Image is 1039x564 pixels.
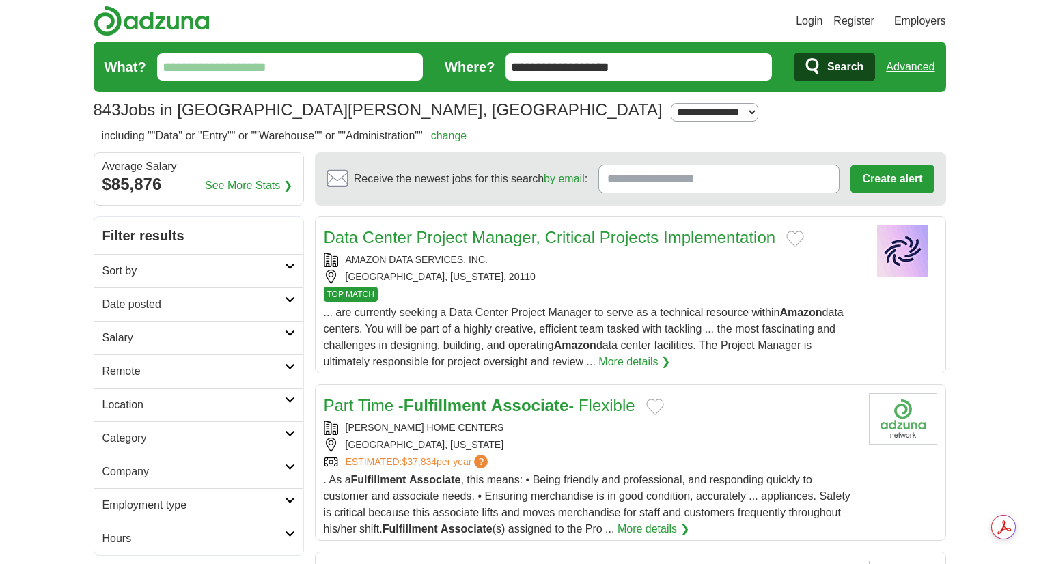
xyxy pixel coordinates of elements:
[646,399,664,415] button: Add to favorite jobs
[409,474,461,485] strong: Associate
[94,354,303,388] a: Remote
[346,455,491,469] a: ESTIMATED:$37,834per year?
[94,421,303,455] a: Category
[205,178,292,194] a: See More Stats ❯
[850,165,934,193] button: Create alert
[474,455,488,468] span: ?
[324,396,635,414] a: Part Time -Fulfillment Associate- Flexible
[94,98,121,122] span: 843
[383,523,438,535] strong: Fulfillment
[441,523,493,535] strong: Associate
[351,474,406,485] strong: Fulfillment
[102,263,285,279] h2: Sort by
[404,396,486,414] strong: Fulfillment
[102,172,295,197] div: $85,876
[324,421,858,435] div: [PERSON_NAME] HOME CENTERS
[324,474,850,535] span: . As a , this means: • Being friendly and professional, and responding quickly to customer and as...
[105,57,146,77] label: What?
[894,13,946,29] a: Employers
[779,307,822,318] strong: Amazon
[102,330,285,346] h2: Salary
[324,270,858,284] div: [GEOGRAPHIC_DATA], [US_STATE], 20110
[94,100,663,119] h1: Jobs in [GEOGRAPHIC_DATA][PERSON_NAME], [GEOGRAPHIC_DATA]
[554,339,596,351] strong: Amazon
[102,430,285,447] h2: Category
[94,488,303,522] a: Employment type
[102,464,285,480] h2: Company
[94,5,210,36] img: Adzuna logo
[354,171,587,187] span: Receive the newest jobs for this search :
[869,225,937,277] img: Company logo
[102,161,295,172] div: Average Salary
[94,522,303,555] a: Hours
[491,396,568,414] strong: Associate
[102,363,285,380] h2: Remote
[869,393,937,445] img: Company logo
[431,130,467,141] a: change
[324,228,776,246] a: Data Center Project Manager, Critical Projects Implementation
[324,287,378,302] span: TOP MATCH
[827,53,863,81] span: Search
[598,354,670,370] a: More details ❯
[94,254,303,287] a: Sort by
[94,217,303,254] h2: Filter results
[102,128,467,144] h2: including ""Data" or "Entry"" or ""Warehouse"" or ""Administration""
[796,13,822,29] a: Login
[94,388,303,421] a: Location
[324,438,858,452] div: [GEOGRAPHIC_DATA], [US_STATE]
[324,253,858,267] div: AMAZON DATA SERVICES, INC.
[794,53,875,81] button: Search
[102,397,285,413] h2: Location
[102,531,285,547] h2: Hours
[324,307,844,367] span: ... are currently seeking a Data Center Project Manager to serve as a technical resource within d...
[886,53,934,81] a: Advanced
[102,497,285,513] h2: Employment type
[94,455,303,488] a: Company
[402,456,437,467] span: $37,834
[786,231,804,247] button: Add to favorite jobs
[544,173,585,184] a: by email
[833,13,874,29] a: Register
[445,57,495,77] label: Where?
[94,287,303,321] a: Date posted
[618,521,689,537] a: More details ❯
[102,296,285,313] h2: Date posted
[94,321,303,354] a: Salary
